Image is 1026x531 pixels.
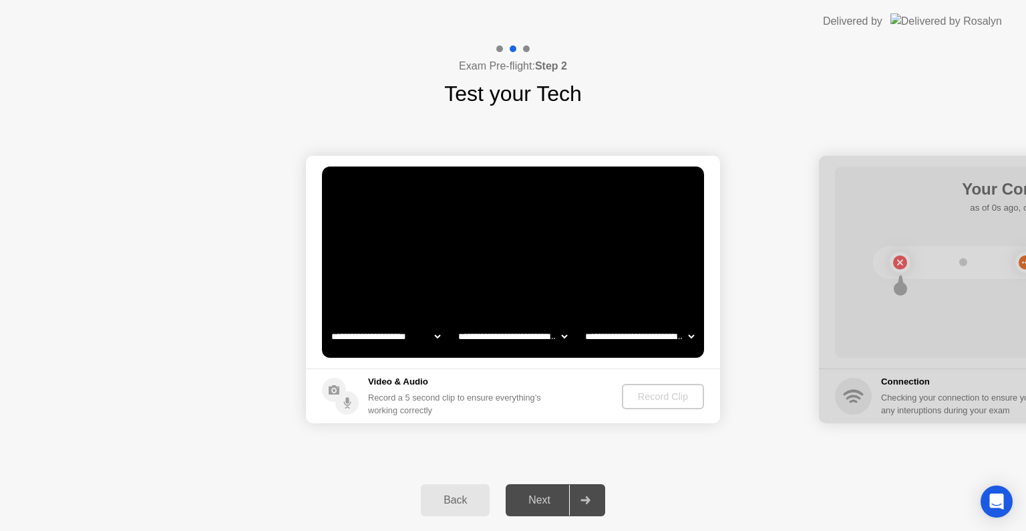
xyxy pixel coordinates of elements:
[506,484,605,516] button: Next
[425,494,486,506] div: Back
[823,13,882,29] div: Delivered by
[421,484,490,516] button: Back
[368,375,546,389] h5: Video & Audio
[456,323,570,350] select: Available speakers
[981,486,1013,518] div: Open Intercom Messenger
[510,494,569,506] div: Next
[890,13,1002,29] img: Delivered by Rosalyn
[329,323,443,350] select: Available cameras
[622,384,704,409] button: Record Clip
[627,391,699,402] div: Record Clip
[535,60,567,72] b: Step 2
[582,323,697,350] select: Available microphones
[368,391,546,417] div: Record a 5 second clip to ensure everything’s working correctly
[459,58,567,74] h4: Exam Pre-flight:
[444,78,582,110] h1: Test your Tech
